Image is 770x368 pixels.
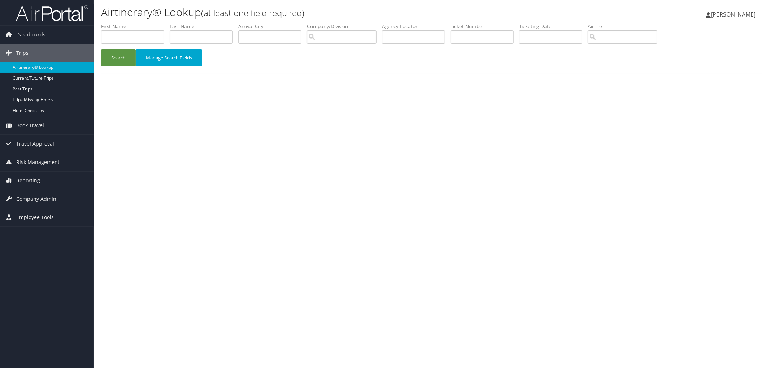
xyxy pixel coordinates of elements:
[382,23,451,30] label: Agency Locator
[101,23,170,30] label: First Name
[16,172,40,190] span: Reporting
[16,208,54,226] span: Employee Tools
[201,7,304,19] small: (at least one field required)
[238,23,307,30] label: Arrival City
[519,23,588,30] label: Ticketing Date
[16,44,29,62] span: Trips
[170,23,238,30] label: Last Name
[307,23,382,30] label: Company/Division
[16,153,60,171] span: Risk Management
[16,135,54,153] span: Travel Approval
[101,5,542,20] h1: Airtinerary® Lookup
[588,23,663,30] label: Airline
[16,5,88,22] img: airportal-logo.png
[451,23,519,30] label: Ticket Number
[136,49,202,66] button: Manage Search Fields
[706,4,763,25] a: [PERSON_NAME]
[16,26,45,44] span: Dashboards
[101,49,136,66] button: Search
[711,10,756,18] span: [PERSON_NAME]
[16,190,56,208] span: Company Admin
[16,116,44,134] span: Book Travel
